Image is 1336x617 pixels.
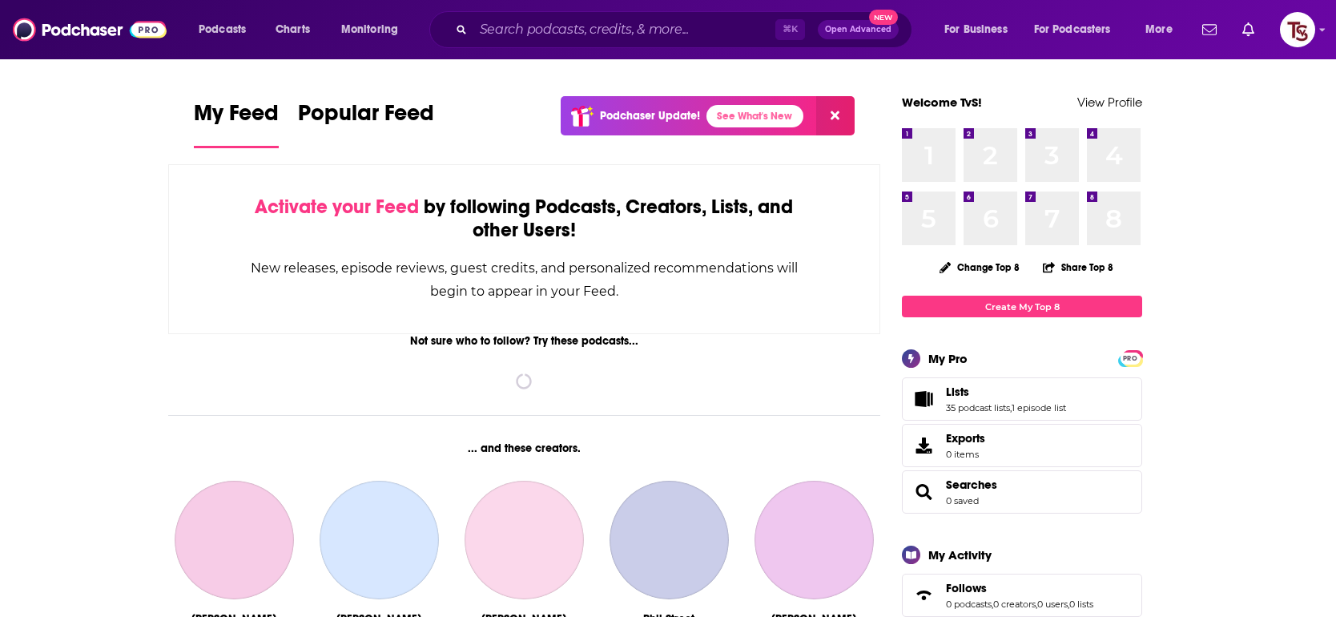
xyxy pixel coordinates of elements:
[902,470,1142,514] span: Searches
[818,20,899,39] button: Open AdvancedNew
[755,481,873,599] a: Jennifer Kushinka
[194,99,279,148] a: My Feed
[1077,95,1142,110] a: View Profile
[1280,12,1315,47] img: User Profile
[946,581,987,595] span: Follows
[298,99,434,136] span: Popular Feed
[1069,599,1093,610] a: 0 lists
[869,10,898,25] span: New
[993,599,1036,610] a: 0 creators
[298,99,434,148] a: Popular Feed
[1134,17,1193,42] button: open menu
[341,18,398,41] span: Monitoring
[199,18,246,41] span: Podcasts
[944,18,1008,41] span: For Business
[445,11,928,48] div: Search podcasts, credits, & more...
[320,481,438,599] a: Daniel Riolo
[902,574,1142,617] span: Follows
[1034,18,1111,41] span: For Podcasters
[1012,402,1066,413] a: 1 episode list
[930,257,1029,277] button: Change Top 8
[1121,352,1140,364] a: PRO
[465,481,583,599] a: Gilbert Brisbois
[1068,599,1069,610] span: ,
[255,195,419,219] span: Activate your Feed
[265,17,320,42] a: Charts
[1024,17,1134,42] button: open menu
[946,599,992,610] a: 0 podcasts
[902,296,1142,317] a: Create My Top 8
[706,105,803,127] a: See What's New
[249,256,799,303] div: New releases, episode reviews, guest credits, and personalized recommendations will begin to appe...
[946,478,997,492] a: Searches
[1037,599,1068,610] a: 0 users
[194,99,279,136] span: My Feed
[946,431,985,446] span: Exports
[1196,16,1223,43] a: Show notifications dropdown
[946,449,985,460] span: 0 items
[946,495,979,506] a: 0 saved
[946,581,1093,595] a: Follows
[473,17,775,42] input: Search podcasts, credits, & more...
[825,26,891,34] span: Open Advanced
[168,442,880,455] div: ... and these creators.
[1145,18,1173,41] span: More
[249,196,799,242] div: by following Podcasts, Creators, Lists, and other Users!
[168,334,880,348] div: Not sure who to follow? Try these podcasts...
[902,95,982,110] a: Welcome TvS!
[902,377,1142,421] span: Lists
[1280,12,1315,47] button: Show profile menu
[902,424,1142,467] a: Exports
[946,385,969,399] span: Lists
[907,481,940,503] a: Searches
[1236,16,1261,43] a: Show notifications dropdown
[187,17,267,42] button: open menu
[600,109,700,123] p: Podchaser Update!
[907,584,940,607] a: Follows
[946,402,1010,413] a: 35 podcast lists
[330,17,419,42] button: open menu
[1121,353,1140,365] span: PRO
[1280,12,1315,47] span: Logged in as TvSMediaGroup
[992,599,993,610] span: ,
[1036,599,1037,610] span: ,
[1010,402,1012,413] span: ,
[928,351,968,366] div: My Pro
[13,14,167,45] img: Podchaser - Follow, Share and Rate Podcasts
[928,547,992,563] div: My Activity
[775,19,805,40] span: ⌘ K
[175,481,293,599] a: Jerome Rothen
[946,385,1066,399] a: Lists
[610,481,728,599] a: Phil Street
[276,18,310,41] span: Charts
[907,388,940,410] a: Lists
[1042,252,1114,283] button: Share Top 8
[907,434,940,457] span: Exports
[933,17,1028,42] button: open menu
